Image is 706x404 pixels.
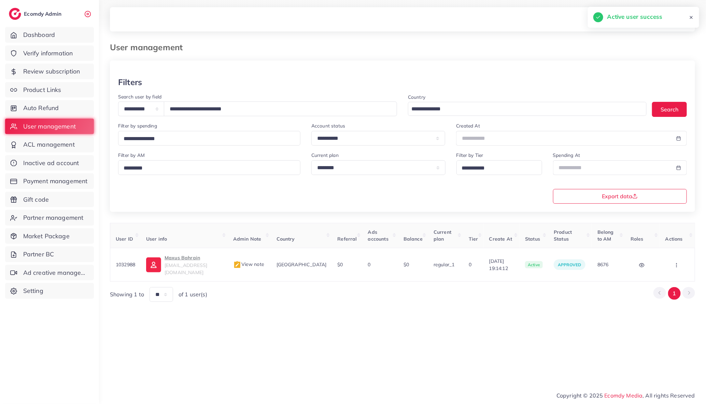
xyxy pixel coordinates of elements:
span: $0 [404,261,409,268]
span: Review subscription [23,67,80,76]
span: User info [146,236,167,242]
span: Status [525,236,540,242]
label: Filter by spending [118,122,157,129]
span: Actions [665,236,683,242]
a: Setting [5,283,94,299]
span: Partner BC [23,250,54,259]
label: Country [408,94,425,100]
div: Search for option [118,160,300,175]
a: Product Links [5,82,94,98]
span: Export data [602,193,638,199]
span: Admin Note [233,236,262,242]
a: ACL management [5,137,94,152]
span: Auto Refund [23,104,59,112]
span: Payment management [23,177,88,186]
a: Maxus Bahrain[EMAIL_ADDRESS][DOMAIN_NAME] [146,254,222,276]
span: Tier [469,236,478,242]
ul: Pagination [653,287,695,300]
div: Search for option [456,160,542,175]
span: approved [558,262,581,267]
span: [GEOGRAPHIC_DATA] [277,261,327,268]
input: Search for option [121,163,292,174]
p: Maxus Bahrain [165,254,222,262]
span: Partner management [23,213,84,222]
a: Gift code [5,192,94,207]
label: Search user by field [118,93,161,100]
a: Ad creative management [5,265,94,281]
span: Product Status [554,229,572,242]
span: 1032988 [116,261,135,268]
a: Market Package [5,228,94,244]
span: Balance [404,236,423,242]
a: Verify information [5,45,94,61]
a: Inactive ad account [5,155,94,171]
span: of 1 user(s) [179,291,207,298]
label: Filter by Tier [456,152,483,159]
span: View note [233,261,264,267]
button: Search [652,102,687,117]
span: Market Package [23,232,70,241]
label: Created At [456,122,480,129]
span: Country [277,236,295,242]
label: Current plan [311,152,339,159]
span: 8676 [597,261,609,268]
a: Dashboard [5,27,94,43]
span: 0 [368,261,371,268]
span: Dashboard [23,30,55,39]
span: Roles [631,236,644,242]
h3: User management [110,42,188,52]
span: Gift code [23,195,49,204]
img: logo [9,8,21,20]
a: Partner management [5,210,94,226]
a: Review subscription [5,64,94,79]
label: Account status [311,122,345,129]
span: Inactive ad account [23,159,79,167]
span: Product Links [23,85,61,94]
span: Verify information [23,49,73,58]
span: ACL management [23,140,75,149]
a: Auto Refund [5,100,94,116]
input: Search for option [460,163,533,174]
input: Search for option [409,104,638,115]
a: Partner BC [5,246,94,262]
span: 0 [469,261,471,268]
h5: Active user success [607,12,663,21]
a: User management [5,119,94,134]
button: Go to page 1 [668,287,681,300]
span: Current plan [434,229,451,242]
span: Copyright © 2025 [556,391,695,400]
span: Showing 1 to [110,291,144,298]
span: , All rights Reserved [643,391,695,400]
label: Filter by AM [118,152,145,159]
a: Payment management [5,173,94,189]
span: Create At [489,236,512,242]
span: [EMAIL_ADDRESS][DOMAIN_NAME] [165,262,207,275]
span: Ads accounts [368,229,389,242]
label: Spending At [553,152,580,159]
span: User ID [116,236,133,242]
h3: Filters [118,77,142,87]
img: admin_note.cdd0b510.svg [233,261,241,269]
div: Search for option [408,102,647,116]
input: Search for option [121,134,292,144]
span: active [525,261,543,269]
span: $0 [337,261,343,268]
span: Belong to AM [597,229,614,242]
a: Ecomdy Media [605,392,643,399]
span: regular_1 [434,261,454,268]
span: [DATE] 19:14:12 [489,258,514,272]
a: logoEcomdy Admin [9,8,63,20]
img: ic-user-info.36bf1079.svg [146,257,161,272]
span: User management [23,122,76,131]
span: Referral [337,236,357,242]
span: Setting [23,286,43,295]
button: Export data [553,189,687,204]
div: Search for option [118,131,300,146]
h2: Ecomdy Admin [24,11,63,17]
span: Ad creative management [23,268,89,277]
